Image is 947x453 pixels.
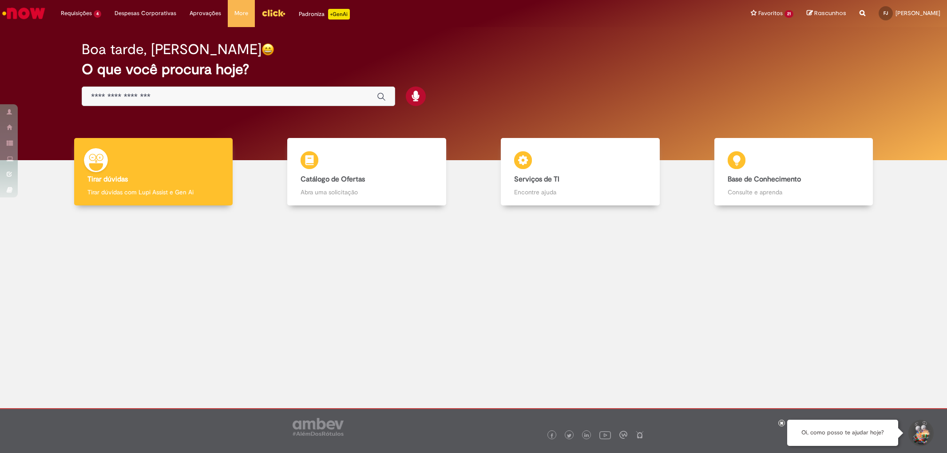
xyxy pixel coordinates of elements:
[884,10,888,16] span: FJ
[301,188,432,197] p: Abra uma solicitação
[299,9,350,20] div: Padroniza
[814,9,846,17] span: Rascunhos
[474,138,687,206] a: Serviços de TI Encontre ajuda
[907,420,934,446] button: Iniciar Conversa de Suporte
[47,138,260,206] a: Tirar dúvidas Tirar dúvidas com Lupi Assist e Gen Ai
[514,188,646,197] p: Encontre ajuda
[87,188,219,197] p: Tirar dúvidas com Lupi Assist e Gen Ai
[61,9,92,18] span: Requisições
[687,138,900,206] a: Base de Conhecimento Consulte e aprenda
[293,418,344,436] img: logo_footer_ambev_rotulo_gray.png
[807,9,846,18] a: Rascunhos
[895,9,940,17] span: [PERSON_NAME]
[636,431,644,439] img: logo_footer_naosei.png
[567,433,571,438] img: logo_footer_twitter.png
[115,9,176,18] span: Despesas Corporativas
[1,4,47,22] img: ServiceNow
[758,9,783,18] span: Favoritos
[301,175,365,184] b: Catálogo de Ofertas
[260,138,474,206] a: Catálogo de Ofertas Abra uma solicitação
[514,175,559,184] b: Serviços de TI
[785,10,793,18] span: 21
[82,62,865,77] h2: O que você procura hoje?
[728,188,860,197] p: Consulte e aprenda
[234,9,248,18] span: More
[87,175,128,184] b: Tirar dúvidas
[619,431,627,439] img: logo_footer_workplace.png
[262,6,285,20] img: click_logo_yellow_360x200.png
[94,10,101,18] span: 4
[550,433,554,438] img: logo_footer_facebook.png
[728,175,801,184] b: Base de Conhecimento
[82,42,262,57] h2: Boa tarde, [PERSON_NAME]
[328,9,350,20] p: +GenAi
[190,9,221,18] span: Aprovações
[584,433,589,438] img: logo_footer_linkedin.png
[599,429,611,441] img: logo_footer_youtube.png
[787,420,898,446] div: Oi, como posso te ajudar hoje?
[262,43,274,56] img: happy-face.png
